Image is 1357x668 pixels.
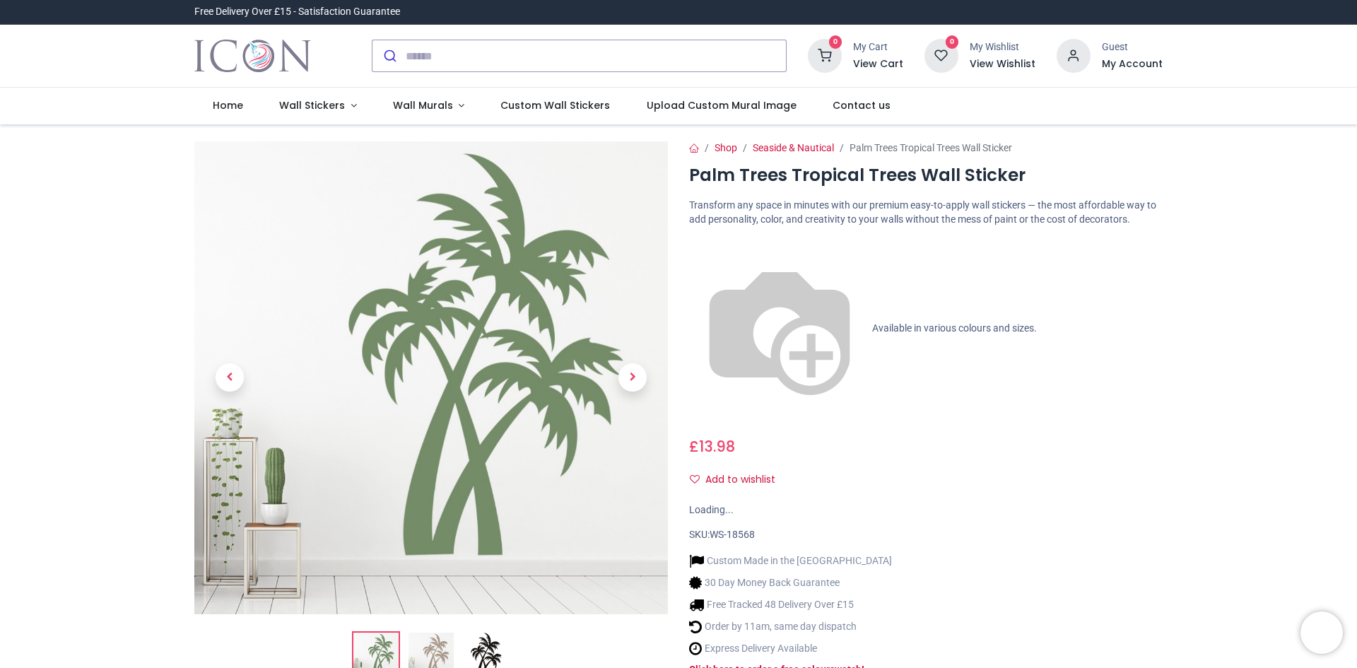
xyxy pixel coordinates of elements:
[689,238,870,419] img: color-wheel.png
[850,142,1012,153] span: Palm Trees Tropical Trees Wall Sticker
[833,98,891,112] span: Contact us
[194,36,311,76] img: Icon Wall Stickers
[647,98,797,112] span: Upload Custom Mural Image
[216,363,244,392] span: Previous
[194,212,265,544] a: Previous
[689,503,1163,517] div: Loading...
[689,199,1163,226] p: Transform any space in minutes with our premium easy-to-apply wall stickers — the most affordable...
[689,528,1163,542] div: SKU:
[753,142,834,153] a: Seaside & Nautical
[1102,57,1163,71] a: My Account
[213,98,243,112] span: Home
[829,35,842,49] sup: 0
[699,436,735,457] span: 13.98
[924,49,958,61] a: 0
[710,529,755,540] span: WS-18568
[715,142,737,153] a: Shop
[1300,611,1343,654] iframe: Brevo live chat
[690,474,700,484] i: Add to wishlist
[853,40,903,54] div: My Cart
[194,141,668,615] img: Palm Trees Tropical Trees Wall Sticker
[194,5,400,19] div: Free Delivery Over £15 - Satisfaction Guarantee
[946,35,959,49] sup: 0
[808,49,842,61] a: 0
[689,436,735,457] span: £
[872,322,1037,333] span: Available in various colours and sizes.
[689,553,892,568] li: Custom Made in the [GEOGRAPHIC_DATA]
[866,5,1163,19] iframe: Customer reviews powered by Trustpilot
[689,641,892,656] li: Express Delivery Available
[261,88,375,124] a: Wall Stickers
[689,619,892,634] li: Order by 11am, same day dispatch
[372,40,406,71] button: Submit
[500,98,610,112] span: Custom Wall Stickers
[618,363,647,392] span: Next
[970,40,1035,54] div: My Wishlist
[194,36,311,76] a: Logo of Icon Wall Stickers
[279,98,345,112] span: Wall Stickers
[689,597,892,612] li: Free Tracked 48 Delivery Over £15
[393,98,453,112] span: Wall Murals
[853,57,903,71] a: View Cart
[1102,40,1163,54] div: Guest
[375,88,483,124] a: Wall Murals
[689,468,787,492] button: Add to wishlistAdd to wishlist
[597,212,668,544] a: Next
[970,57,1035,71] a: View Wishlist
[689,575,892,590] li: 30 Day Money Back Guarantee
[689,163,1163,187] h1: Palm Trees Tropical Trees Wall Sticker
